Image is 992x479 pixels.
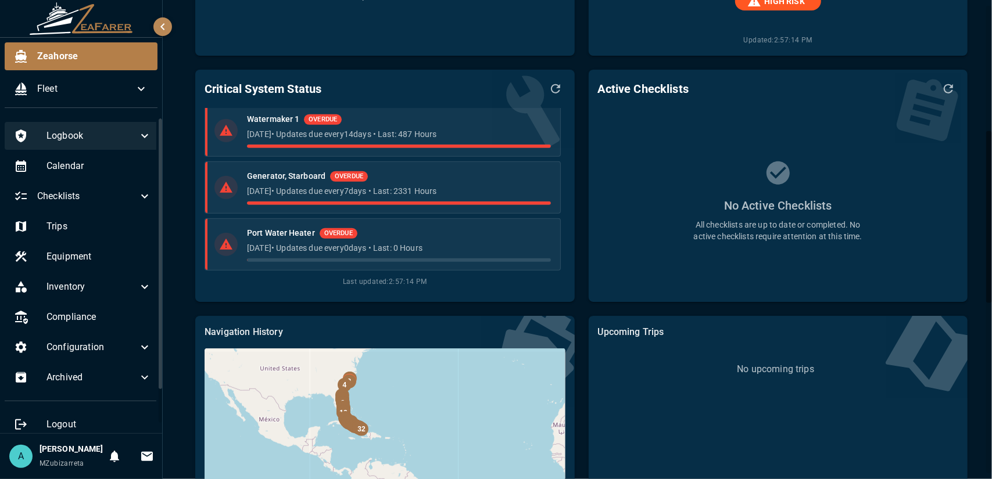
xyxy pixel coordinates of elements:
div: 22 [345,417,359,431]
span: Updated: 2:57:14 PM [744,26,812,46]
div: 14 [339,412,353,426]
div: 18 [341,415,355,429]
div: Equipment [5,243,161,271]
div: 13 [338,411,352,425]
span: OVERDUE [330,172,368,182]
div: Compliance [5,303,161,331]
div: 1 [342,374,356,388]
p: [DATE] • Updates due every 7 days • Last: 2331 Hours [247,185,550,197]
div: 9 [336,401,350,415]
div: Zeahorse [5,42,157,70]
div: 10 [336,402,350,416]
button: Invitations [135,445,159,468]
div: 30 [352,421,366,435]
div: 2 [343,372,357,386]
div: 24 [346,418,360,432]
div: Checklists [5,182,161,210]
div: Configuration [5,333,161,361]
span: Configuration [46,340,138,354]
span: Checklists [37,189,138,203]
h6: Generator, Starboard [247,170,325,183]
h6: Watermaker 1 [247,113,299,126]
p: All checklists are up to date or completed. No active checklists require attention at this time. [691,219,865,242]
div: 11 [336,405,350,419]
span: Last updated: 2:57:14 PM [205,276,565,288]
p: No upcoming trips [737,362,814,376]
div: 21 [343,416,357,430]
div: 29 [352,420,366,434]
span: MZubizarreta [40,459,84,467]
div: 3 [342,374,356,388]
h6: Active Checklists [598,80,689,98]
div: 26 [348,419,361,433]
div: 6 [335,392,349,406]
div: 5 [335,388,349,402]
div: 28 [350,420,364,434]
span: OVERDUE [320,229,357,239]
div: Inventory [5,273,161,301]
div: 16 [339,413,353,427]
div: 7 [335,392,349,406]
div: 20 [342,416,356,430]
div: 25 [348,419,361,433]
div: 12 [336,406,350,420]
div: 17 [341,415,354,428]
div: 32 [354,422,368,436]
div: Fleet [5,75,157,103]
span: Equipment [46,250,152,264]
h6: Critical System Status [205,80,321,98]
p: [DATE] • Updates due every 0 days • Last: 0 Hours [247,242,550,254]
span: Fleet [37,82,134,96]
button: Refresh Data [939,79,958,99]
div: A [9,445,33,468]
button: Refresh Data [546,79,565,99]
div: Trips [5,213,161,240]
div: 8 [336,396,350,410]
p: Upcoming Trips [598,325,958,339]
span: Compliance [46,310,152,324]
span: Inventory [46,280,138,294]
div: 15 [339,412,353,426]
div: 4 [338,378,352,392]
button: Notifications [103,445,126,468]
span: Zeahorse [37,49,148,63]
span: Calendar [46,159,152,173]
div: Logbook [5,122,161,150]
div: Archived [5,363,161,391]
h6: No Active Checklists [724,196,832,215]
span: Archived [46,370,138,384]
h6: [PERSON_NAME] [40,443,103,456]
div: Calendar [5,152,161,180]
span: Logout [46,417,152,431]
img: ZeaFarer Logo [29,2,134,35]
h6: Port Water Heater [247,227,315,240]
span: Trips [46,219,152,233]
span: Logbook [46,129,138,143]
p: [DATE] • Updates due every 14 days • Last: 487 Hours [247,128,550,140]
